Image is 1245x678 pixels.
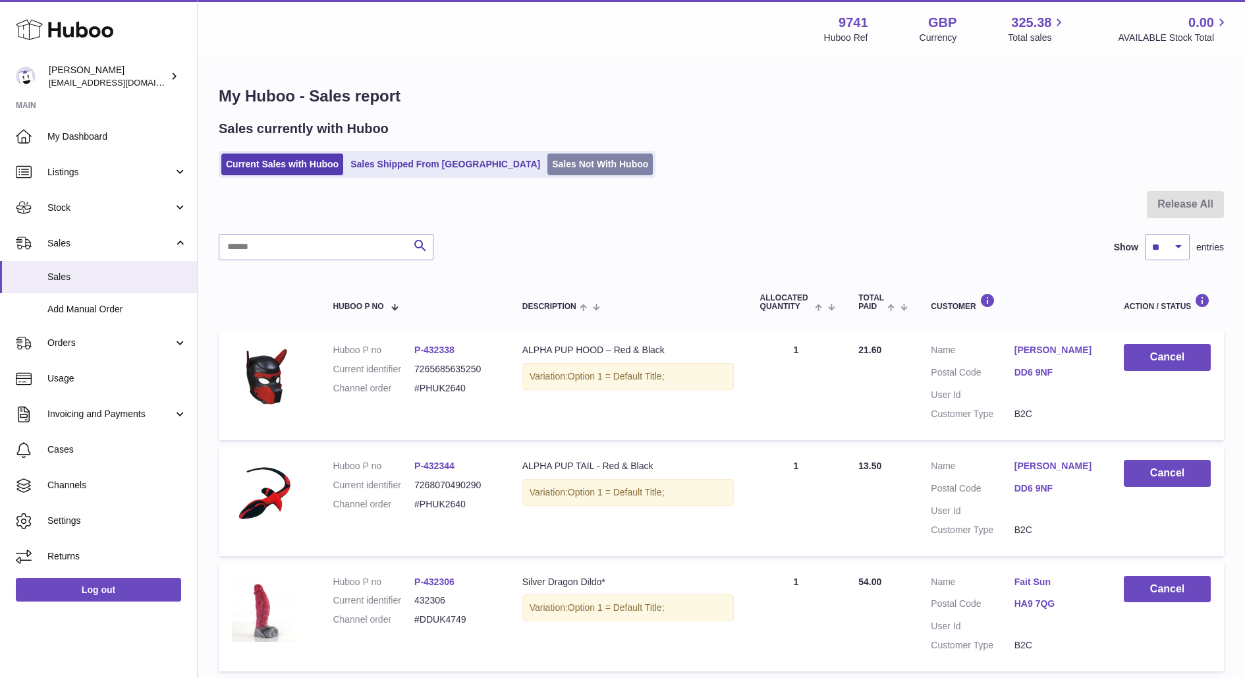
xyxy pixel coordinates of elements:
[931,460,1014,476] dt: Name
[1014,344,1097,356] a: [PERSON_NAME]
[333,302,383,311] span: Huboo P no
[760,294,812,311] span: ALLOCATED Quantity
[1008,32,1066,44] span: Total sales
[333,344,414,356] dt: Huboo P no
[568,602,665,613] span: Option 1 = Default Title;
[931,344,1014,360] dt: Name
[47,303,187,316] span: Add Manual Order
[333,363,414,376] dt: Current identifier
[47,166,173,179] span: Listings
[414,345,455,355] a: P-432338
[1014,576,1097,588] a: Fait Sun
[824,32,868,44] div: Huboo Ref
[931,639,1014,652] dt: Customer Type
[931,389,1014,401] dt: User Id
[414,479,496,492] dd: 7268070490290
[232,344,298,410] img: H3e772c6673a747279d11dda89a5fd7a6W.jpg
[414,461,455,471] a: P-432344
[568,371,665,381] span: Option 1 = Default Title;
[49,77,194,88] span: [EMAIL_ADDRESS][DOMAIN_NAME]
[1014,408,1097,420] dd: B2C
[219,86,1224,107] h1: My Huboo - Sales report
[16,578,181,602] a: Log out
[232,576,298,642] img: 97411664796339.JPG
[1124,576,1211,603] button: Cancel
[1118,14,1229,44] a: 0.00 AVAILABLE Stock Total
[1014,598,1097,610] a: HA9 7QG
[47,337,173,349] span: Orders
[47,550,187,563] span: Returns
[1014,460,1097,472] a: [PERSON_NAME]
[1014,366,1097,379] a: DD6 9NF
[1114,241,1138,254] label: Show
[568,487,665,497] span: Option 1 = Default Title;
[928,14,956,32] strong: GBP
[1014,639,1097,652] dd: B2C
[522,302,576,311] span: Description
[47,408,173,420] span: Invoicing and Payments
[47,479,187,492] span: Channels
[414,613,496,626] dd: #DDUK4749
[1124,344,1211,371] button: Cancel
[414,594,496,607] dd: 432306
[1118,32,1229,44] span: AVAILABLE Stock Total
[1124,293,1211,311] div: Action / Status
[232,460,298,526] img: HTB1GGW0dW1s3KVjSZFAq6x_ZXXay.jpg
[522,460,734,472] div: ALPHA PUP TAIL - Red & Black
[920,32,957,44] div: Currency
[747,331,846,440] td: 1
[221,154,343,175] a: Current Sales with Huboo
[547,154,653,175] a: Sales Not With Huboo
[931,524,1014,536] dt: Customer Type
[219,120,389,138] h2: Sales currently with Huboo
[1014,524,1097,536] dd: B2C
[16,67,36,86] img: aaronconwaysbo@gmail.com
[346,154,545,175] a: Sales Shipped From [GEOGRAPHIC_DATA]
[414,577,455,587] a: P-432306
[931,408,1014,420] dt: Customer Type
[839,14,868,32] strong: 9741
[1011,14,1051,32] span: 325.38
[931,366,1014,382] dt: Postal Code
[47,443,187,456] span: Cases
[414,382,496,395] dd: #PHUK2640
[47,202,173,214] span: Stock
[858,294,884,311] span: Total paid
[931,505,1014,517] dt: User Id
[522,344,734,356] div: ALPHA PUP HOOD – Red & Black
[522,479,734,506] div: Variation:
[47,271,187,283] span: Sales
[931,293,1097,311] div: Customer
[333,382,414,395] dt: Channel order
[1188,14,1214,32] span: 0.00
[1124,460,1211,487] button: Cancel
[333,576,414,588] dt: Huboo P no
[522,576,734,588] div: Silver Dragon Dildo*
[47,372,187,385] span: Usage
[333,613,414,626] dt: Channel order
[931,482,1014,498] dt: Postal Code
[333,498,414,511] dt: Channel order
[333,594,414,607] dt: Current identifier
[414,498,496,511] dd: #PHUK2640
[414,363,496,376] dd: 7265685635250
[747,563,846,672] td: 1
[49,64,167,89] div: [PERSON_NAME]
[1014,482,1097,495] a: DD6 9NF
[1008,14,1066,44] a: 325.38 Total sales
[747,447,846,556] td: 1
[858,345,881,355] span: 21.60
[858,461,881,471] span: 13.50
[522,363,734,390] div: Variation:
[522,594,734,621] div: Variation:
[47,515,187,527] span: Settings
[333,460,414,472] dt: Huboo P no
[1196,241,1224,254] span: entries
[858,577,881,587] span: 54.00
[931,576,1014,592] dt: Name
[47,130,187,143] span: My Dashboard
[931,620,1014,633] dt: User Id
[931,598,1014,613] dt: Postal Code
[47,237,173,250] span: Sales
[333,479,414,492] dt: Current identifier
